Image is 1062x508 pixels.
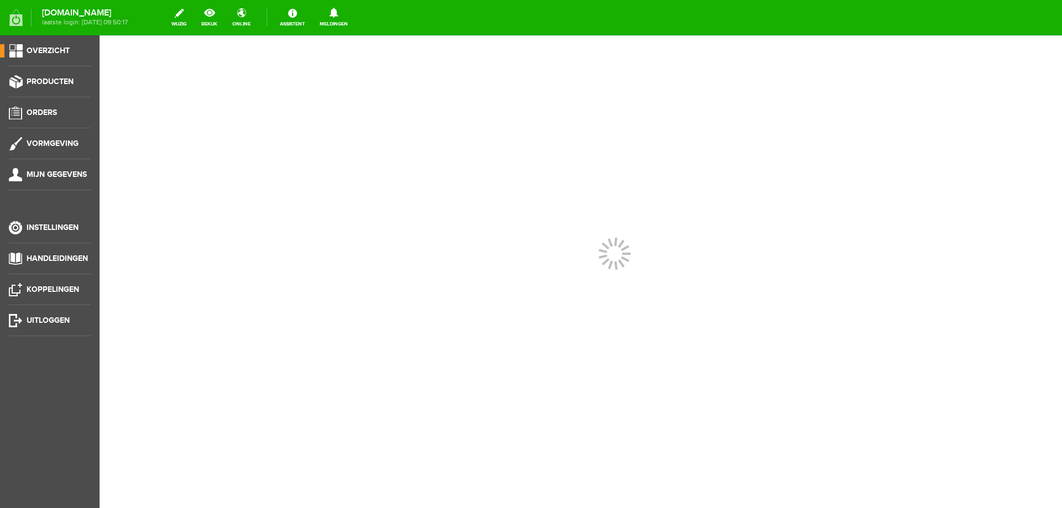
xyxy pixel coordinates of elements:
span: Orders [27,108,57,117]
span: Producten [27,77,74,86]
a: Assistent [273,6,311,30]
span: Handleidingen [27,254,88,263]
span: laatste login: [DATE] 09:50:17 [42,19,128,25]
strong: [DOMAIN_NAME] [42,10,128,16]
span: Overzicht [27,46,70,55]
a: wijzig [165,6,193,30]
a: Meldingen [313,6,355,30]
span: Vormgeving [27,139,79,148]
span: Koppelingen [27,285,79,294]
span: Mijn gegevens [27,170,87,179]
a: bekijk [195,6,224,30]
a: online [226,6,257,30]
span: Uitloggen [27,316,70,325]
span: Instellingen [27,223,79,232]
